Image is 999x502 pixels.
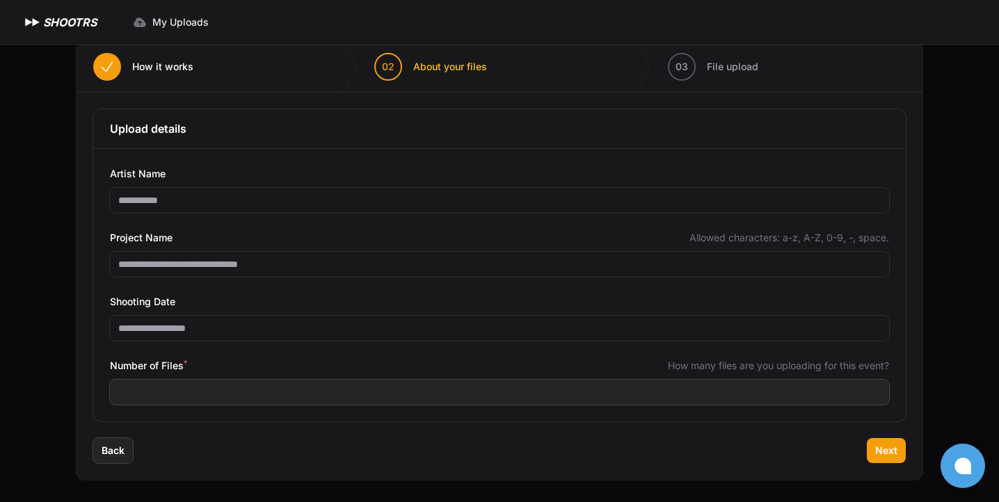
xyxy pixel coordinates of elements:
span: How many files are you uploading for this event? [668,359,889,373]
span: 03 [676,60,688,74]
h3: Upload details [110,120,889,137]
img: SHOOTRS [22,14,43,31]
span: Back [102,444,125,458]
h1: SHOOTRS [43,14,97,31]
span: Artist Name [110,165,166,182]
button: Next [867,438,906,463]
span: Number of Files [110,357,187,374]
a: SHOOTRS SHOOTRS [22,14,97,31]
span: Next [875,444,897,458]
button: How it works [77,42,210,92]
button: 03 File upload [651,42,775,92]
span: File upload [707,60,758,74]
button: Open chat window [941,444,985,488]
span: 02 [382,60,394,74]
span: My Uploads [152,15,209,29]
a: My Uploads [125,10,217,35]
span: About your files [413,60,487,74]
span: Allowed characters: a-z, A-Z, 0-9, -, space. [689,231,889,245]
button: Back [93,438,133,463]
button: 02 About your files [358,42,504,92]
span: Project Name [110,229,173,246]
span: How it works [132,60,193,74]
span: Shooting Date [110,293,175,310]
